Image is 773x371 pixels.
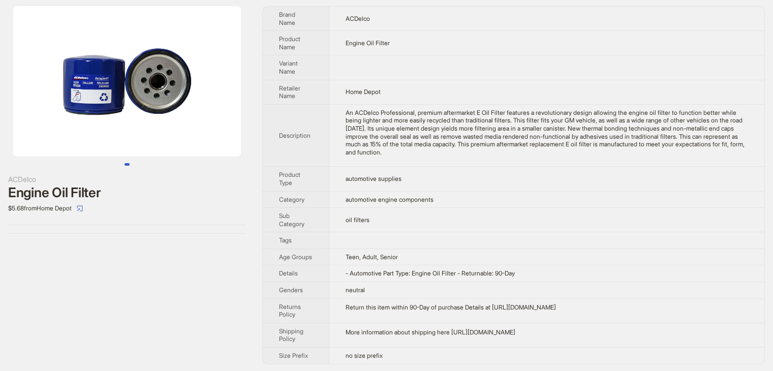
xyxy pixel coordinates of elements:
span: Description [279,132,311,139]
div: More information about shipping here https://www.homedepot.com/c/About_Your_Online_Order [346,328,748,336]
span: Brand Name [279,11,295,26]
span: oil filters [346,216,369,224]
span: Shipping Policy [279,327,303,343]
span: Genders [279,286,303,294]
span: Teen, Adult, Senior [346,253,398,261]
span: Sub Category [279,212,304,228]
div: $5.68 from Home Depot [8,200,246,217]
span: no size prefix [346,352,383,359]
span: automotive supplies [346,175,401,182]
div: ACDelco [8,174,246,185]
span: ACDelco [346,15,370,22]
span: select [77,205,83,211]
span: Category [279,196,304,203]
span: Returns Policy [279,303,301,319]
span: Variant Name [279,59,298,75]
span: Product Type [279,171,300,187]
img: Engine Oil Filter image 1 [13,6,241,157]
span: Details [279,269,298,277]
div: An ACDelco Professional, premium aftermarket E Oil Filter features a revolutionary design allowin... [346,109,748,157]
span: Age Groups [279,253,312,261]
span: Tags [279,236,292,244]
span: - Automotive Part Type: Engine Oil Filter - Returnable: 90-Day [346,269,515,277]
span: Product Name [279,35,300,51]
button: Go to slide 1 [125,163,130,166]
span: neutral [346,286,365,294]
div: Engine Oil Filter [8,185,246,200]
span: Retailer Name [279,84,300,100]
div: Return this item within 90-Day of purchase Details at https://www.homedepot.com/c/Return_Policy [346,303,748,312]
span: Engine Oil Filter [346,39,390,47]
span: Size Prefix [279,352,308,359]
span: Home Depot [346,88,381,96]
span: automotive engine components [346,196,434,203]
